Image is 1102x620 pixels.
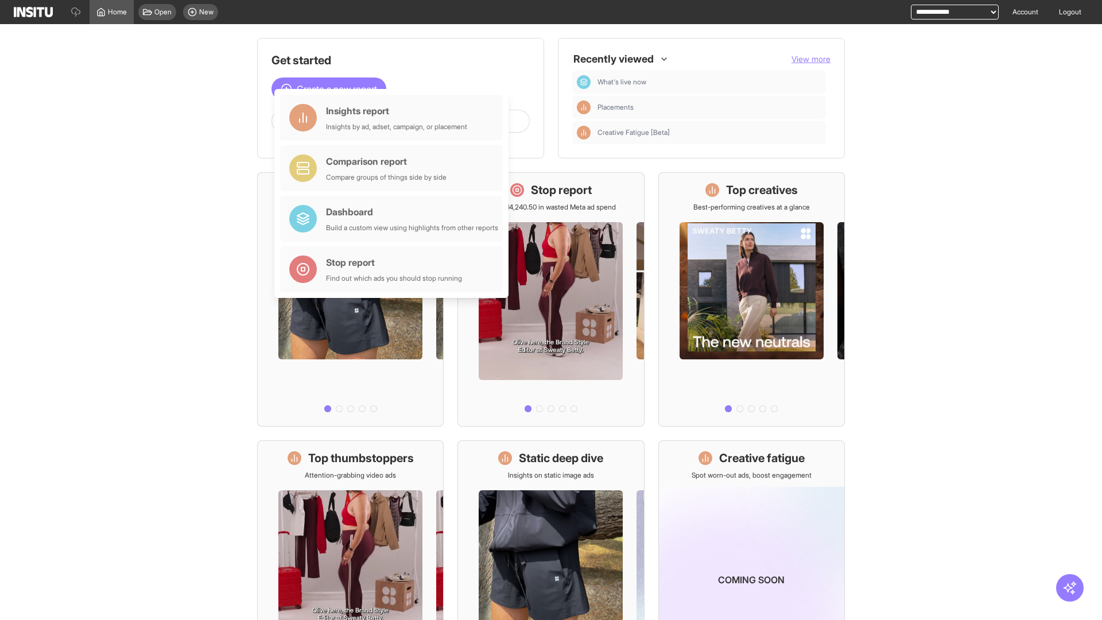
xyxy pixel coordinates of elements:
[658,172,845,427] a: Top creativesBest-performing creatives at a glance
[305,471,396,480] p: Attention-grabbing video ads
[597,103,634,112] span: Placements
[693,203,810,212] p: Best-performing creatives at a glance
[508,471,594,480] p: Insights on static image ads
[457,172,644,427] a: Stop reportSave £14,240.50 in wasted Meta ad spend
[597,128,821,137] span: Creative Fatigue [Beta]
[308,450,414,466] h1: Top thumbstoppers
[326,104,467,118] div: Insights report
[199,7,214,17] span: New
[726,182,798,198] h1: Top creatives
[577,75,591,89] div: Dashboard
[597,77,821,87] span: What's live now
[297,82,377,96] span: Create a new report
[577,126,591,139] div: Insights
[271,52,530,68] h1: Get started
[326,274,462,283] div: Find out which ads you should stop running
[519,450,603,466] h1: Static deep dive
[326,223,498,232] div: Build a custom view using highlights from other reports
[597,128,670,137] span: Creative Fatigue [Beta]
[597,103,821,112] span: Placements
[326,255,462,269] div: Stop report
[326,173,447,182] div: Compare groups of things side by side
[326,122,467,131] div: Insights by ad, adset, campaign, or placement
[577,100,591,114] div: Insights
[108,7,127,17] span: Home
[14,7,53,17] img: Logo
[326,205,498,219] div: Dashboard
[486,203,616,212] p: Save £14,240.50 in wasted Meta ad spend
[531,182,592,198] h1: Stop report
[271,77,386,100] button: Create a new report
[791,53,831,65] button: View more
[257,172,444,427] a: What's live nowSee all active ads instantly
[154,7,172,17] span: Open
[326,154,447,168] div: Comparison report
[597,77,646,87] span: What's live now
[791,54,831,64] span: View more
